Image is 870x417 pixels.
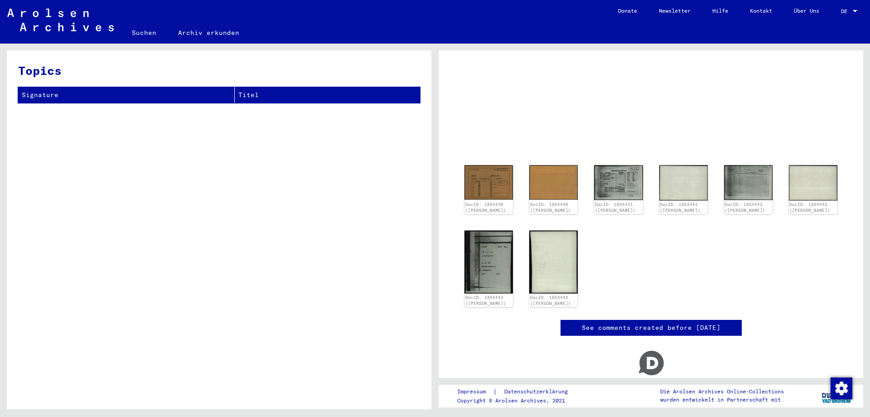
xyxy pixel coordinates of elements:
[595,202,636,213] a: DocID: 1854441 ([PERSON_NAME])
[235,87,420,103] th: Titel
[530,202,571,213] a: DocID: 1854440 ([PERSON_NAME])
[465,202,506,213] a: DocID: 1854440 ([PERSON_NAME])
[167,22,250,44] a: Archiv erkunden
[594,165,643,200] img: 001.jpg
[725,202,765,213] a: DocID: 1854442 ([PERSON_NAME])
[121,22,167,44] a: Suchen
[464,165,513,200] img: 001.jpg
[457,397,579,405] p: Copyright © Arolsen Archives, 2021
[457,387,493,397] a: Impressum
[660,396,784,404] p: wurden entwickelt in Partnerschaft mit
[18,87,235,103] th: Signature
[529,165,578,200] img: 002.jpg
[660,202,701,213] a: DocID: 1854441 ([PERSON_NAME])
[841,8,851,15] span: DE
[820,384,854,407] img: yv_logo.png
[529,231,578,294] img: 002.jpg
[497,387,579,397] a: Datenschutzerklärung
[530,295,571,306] a: DocID: 1854443 ([PERSON_NAME])
[724,165,773,200] img: 001.jpg
[789,165,837,201] img: 002.jpg
[7,9,114,31] img: Arolsen_neg.svg
[464,231,513,294] img: 001.jpg
[831,378,852,399] img: Zustimmung ändern
[457,387,579,397] div: |
[659,165,708,201] img: 002.jpg
[465,295,506,306] a: DocID: 1854443 ([PERSON_NAME])
[789,202,830,213] a: DocID: 1854442 ([PERSON_NAME])
[18,62,420,79] h3: Topics
[660,388,784,396] p: Die Arolsen Archives Online-Collections
[582,323,720,333] a: See comments created before [DATE]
